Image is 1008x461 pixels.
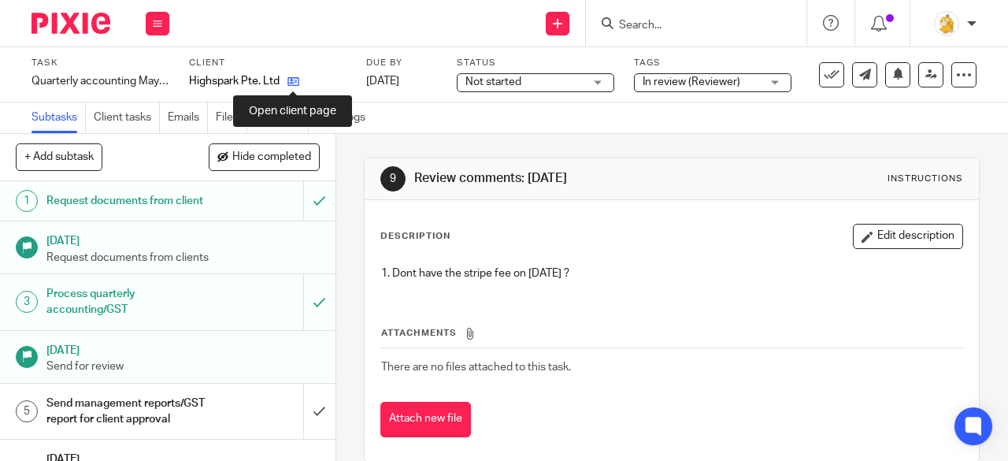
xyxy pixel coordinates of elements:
a: Audit logs [317,102,373,133]
h1: [DATE] [46,339,320,359]
button: Hide completed [209,143,320,170]
a: Subtasks [31,102,86,133]
img: MicrosoftTeams-image.png [934,11,959,36]
a: Files [216,102,247,133]
div: 3 [16,291,38,313]
button: Attach new file [380,402,471,437]
img: Pixie [31,13,110,34]
label: Client [189,57,346,69]
p: 1. Dont have the stripe fee on [DATE] ? [381,266,962,281]
label: Due by [366,57,437,69]
div: Quarterly accounting May-[DATE] [31,73,169,89]
a: Client tasks [94,102,160,133]
h1: Request documents from client [46,189,207,213]
p: Description [380,230,450,243]
p: Highspark Pte. Ltd [189,73,280,89]
a: Emails [168,102,208,133]
p: Send for review [46,359,320,374]
div: Quarterly accounting May-Jul25 [31,73,169,89]
div: 9 [380,166,406,191]
span: Not started [465,76,521,87]
div: 1 [16,190,38,212]
label: Task [31,57,169,69]
h1: Send management reports/GST report for client approval [46,392,207,432]
h1: Review comments: [DATE] [414,170,706,187]
button: + Add subtask [16,143,102,170]
span: In review (Reviewer) [643,76,740,87]
p: Request documents from clients [46,250,320,266]
span: There are no files attached to this task. [381,362,571,373]
div: 5 [16,400,38,422]
label: Tags [634,57,791,69]
span: Attachments [381,329,457,337]
label: Status [457,57,614,69]
span: [DATE] [366,76,399,87]
div: Instructions [888,173,963,185]
span: Hide completed [232,151,311,164]
button: Edit description [853,224,963,249]
h1: Process quarterly accounting/GST [46,282,207,322]
a: Notes (0) [255,102,309,133]
input: Search [617,19,759,33]
h1: [DATE] [46,229,320,249]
